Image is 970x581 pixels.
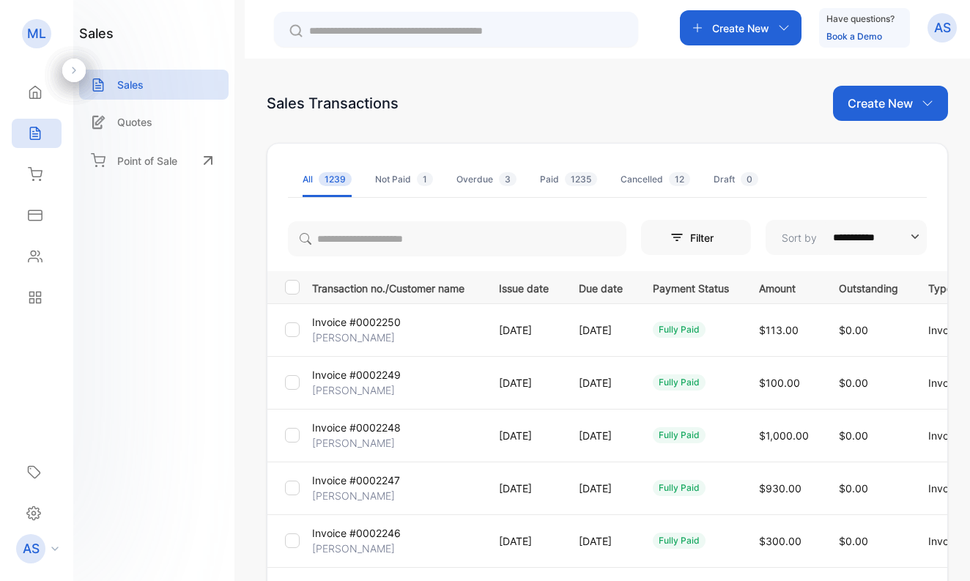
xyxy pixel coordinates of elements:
span: $0.00 [839,377,868,389]
p: Create New [848,95,913,112]
div: Overdue [456,173,517,186]
p: Sort by [782,230,817,245]
p: [DATE] [499,533,549,549]
p: Outstanding [839,278,898,296]
p: Issue date [499,278,549,296]
p: Invoice #0002249 [312,367,401,382]
span: 1235 [565,172,597,186]
p: [PERSON_NAME] [312,435,395,451]
p: Amount [759,278,809,296]
p: [PERSON_NAME] [312,488,395,503]
span: $0.00 [839,429,868,442]
p: [DATE] [579,375,623,391]
p: [DATE] [579,481,623,496]
a: Quotes [79,107,229,137]
div: fully paid [653,480,706,496]
span: $0.00 [839,324,868,336]
div: Not Paid [375,173,433,186]
span: 1 [417,172,433,186]
p: Quotes [117,114,152,130]
a: Sales [79,70,229,100]
button: Create New [680,10,801,45]
p: ML [27,24,46,43]
button: Sort by [766,220,927,255]
p: Invoice #0002247 [312,473,400,488]
p: Transaction no./Customer name [312,278,481,296]
button: AS [928,10,957,45]
div: Draft [714,173,758,186]
span: $0.00 [839,535,868,547]
a: Point of Sale [79,144,229,177]
span: $100.00 [759,377,800,389]
span: $1,000.00 [759,429,809,442]
div: fully paid [653,533,706,549]
div: All [303,173,352,186]
div: Sales Transactions [267,92,399,114]
div: Cancelled [621,173,690,186]
span: $0.00 [839,482,868,495]
p: Invoice #0002250 [312,314,401,330]
p: [DATE] [499,428,549,443]
iframe: LiveChat chat widget [908,519,970,581]
span: 1239 [319,172,352,186]
p: [DATE] [499,322,549,338]
span: $113.00 [759,324,799,336]
p: Due date [579,278,623,296]
button: Create New [833,86,948,121]
div: fully paid [653,322,706,338]
a: Book a Demo [826,31,882,42]
h1: sales [79,23,114,43]
p: [DATE] [579,322,623,338]
p: [DATE] [499,481,549,496]
span: 0 [741,172,758,186]
p: Point of Sale [117,153,177,169]
p: Payment Status [653,278,729,296]
p: Sales [117,77,144,92]
div: fully paid [653,427,706,443]
span: 12 [669,172,690,186]
p: [PERSON_NAME] [312,541,395,556]
p: Have questions? [826,12,895,26]
div: fully paid [653,374,706,391]
p: AS [23,539,40,558]
span: $300.00 [759,535,801,547]
span: 3 [499,172,517,186]
p: Create New [712,21,769,36]
p: [PERSON_NAME] [312,382,395,398]
div: Paid [540,173,597,186]
p: Invoice #0002248 [312,420,401,435]
p: AS [934,18,951,37]
p: [DATE] [579,428,623,443]
p: Invoice #0002246 [312,525,401,541]
p: [PERSON_NAME] [312,330,395,345]
p: [DATE] [579,533,623,549]
p: [DATE] [499,375,549,391]
span: $930.00 [759,482,801,495]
